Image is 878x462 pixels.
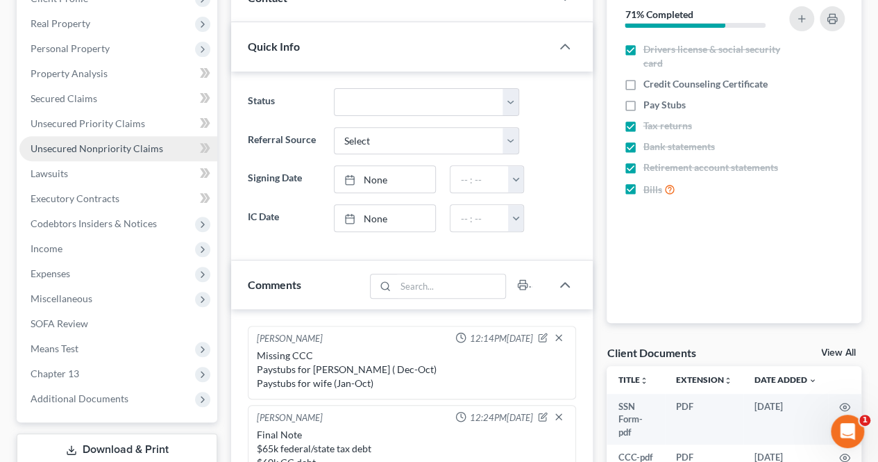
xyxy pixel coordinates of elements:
[335,205,436,231] a: None
[257,411,323,425] div: [PERSON_NAME]
[754,374,817,385] a: Date Added expand_more
[618,374,648,385] a: Titleunfold_more
[31,292,92,304] span: Miscellaneous
[335,166,436,192] a: None
[643,119,691,133] span: Tax returns
[31,217,157,229] span: Codebtors Insiders & Notices
[859,415,870,426] span: 1
[31,242,62,254] span: Income
[19,61,217,86] a: Property Analysis
[639,377,648,385] i: unfold_more
[607,345,695,360] div: Client Documents
[665,394,743,445] td: PDF
[625,8,693,20] strong: 71% Completed
[248,278,301,291] span: Comments
[724,377,732,385] i: unfold_more
[643,160,777,174] span: Retirement account statements
[31,317,88,329] span: SOFA Review
[643,98,685,112] span: Pay Stubs
[31,67,108,79] span: Property Analysis
[31,117,145,129] span: Unsecured Priority Claims
[831,415,864,448] iframe: Intercom live chat
[241,88,326,116] label: Status
[396,274,506,298] input: Search...
[607,394,665,445] td: SSN Form-pdf
[31,192,119,204] span: Executory Contracts
[19,111,217,136] a: Unsecured Priority Claims
[743,394,828,445] td: [DATE]
[241,204,326,232] label: IC Date
[19,161,217,186] a: Lawsuits
[31,368,79,379] span: Chapter 13
[31,267,70,279] span: Expenses
[19,186,217,211] a: Executory Contracts
[257,349,567,390] div: Missing CCC Paystubs for [PERSON_NAME] ( Dec-Oct) Paystubs for wife (Jan-Oct)
[31,343,78,354] span: Means Test
[821,348,856,358] a: View All
[676,374,732,385] a: Extensionunfold_more
[19,136,217,161] a: Unsecured Nonpriority Claims
[257,332,323,346] div: [PERSON_NAME]
[31,42,110,54] span: Personal Property
[643,183,661,197] span: Bills
[31,17,90,29] span: Real Property
[241,165,326,193] label: Signing Date
[643,140,714,154] span: Bank statements
[241,127,326,155] label: Referral Source
[31,393,128,404] span: Additional Documents
[469,411,532,424] span: 12:24PM[DATE]
[31,167,68,179] span: Lawsuits
[450,205,509,231] input: -- : --
[19,311,217,336] a: SOFA Review
[469,332,532,345] span: 12:14PM[DATE]
[19,86,217,111] a: Secured Claims
[809,377,817,385] i: expand_more
[643,77,767,91] span: Credit Counseling Certificate
[450,166,509,192] input: -- : --
[31,142,163,154] span: Unsecured Nonpriority Claims
[643,42,786,70] span: Drivers license & social security card
[248,40,300,53] span: Quick Info
[31,92,97,104] span: Secured Claims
